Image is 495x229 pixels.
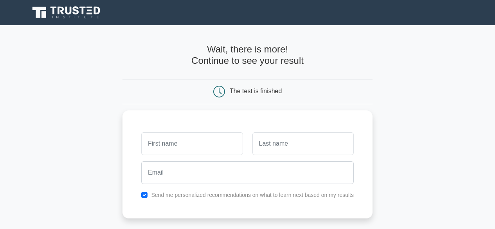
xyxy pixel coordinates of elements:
[252,132,354,155] input: Last name
[141,132,243,155] input: First name
[151,192,354,198] label: Send me personalized recommendations on what to learn next based on my results
[230,88,282,94] div: The test is finished
[122,44,373,67] h4: Wait, there is more! Continue to see your result
[141,161,354,184] input: Email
